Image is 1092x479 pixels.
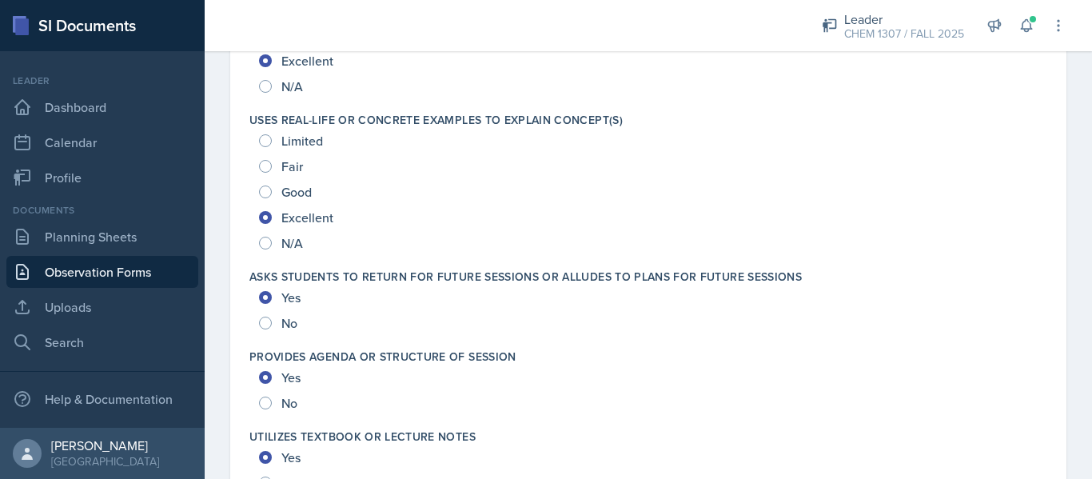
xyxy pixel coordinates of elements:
[6,203,198,218] div: Documents
[281,289,301,305] span: Yes
[6,326,198,358] a: Search
[844,26,964,42] div: CHEM 1307 / FALL 2025
[6,162,198,194] a: Profile
[6,291,198,323] a: Uploads
[281,395,297,411] span: No
[281,449,301,465] span: Yes
[6,126,198,158] a: Calendar
[281,210,333,226] span: Excellent
[844,10,964,29] div: Leader
[281,369,301,385] span: Yes
[281,133,323,149] span: Limited
[6,221,198,253] a: Planning Sheets
[281,235,303,251] span: N/A
[249,349,516,365] label: Provides agenda or structure of session
[281,53,333,69] span: Excellent
[249,112,623,128] label: Uses real-life or concrete examples to explain concept(s)
[6,74,198,88] div: Leader
[249,429,476,445] label: Utilizes textbook or lecture notes
[6,256,198,288] a: Observation Forms
[281,158,303,174] span: Fair
[249,269,802,285] label: Asks students to return for future sessions or alludes to plans for future sessions
[51,453,159,469] div: [GEOGRAPHIC_DATA]
[281,78,303,94] span: N/A
[6,91,198,123] a: Dashboard
[281,315,297,331] span: No
[51,437,159,453] div: [PERSON_NAME]
[6,383,198,415] div: Help & Documentation
[281,184,312,200] span: Good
